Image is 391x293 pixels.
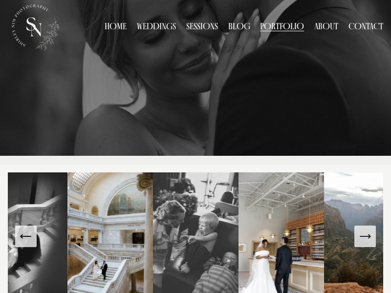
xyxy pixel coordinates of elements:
a: folder dropdown [260,20,304,33]
a: Sessions [186,20,218,33]
a: Home [105,20,127,33]
a: Blog [228,20,250,33]
a: Weddings [137,20,176,33]
button: Previous Slide [15,226,37,247]
a: Contact [348,20,383,33]
a: About [314,20,338,33]
span: Portfolio [260,21,304,32]
button: Next Slide [354,226,376,247]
